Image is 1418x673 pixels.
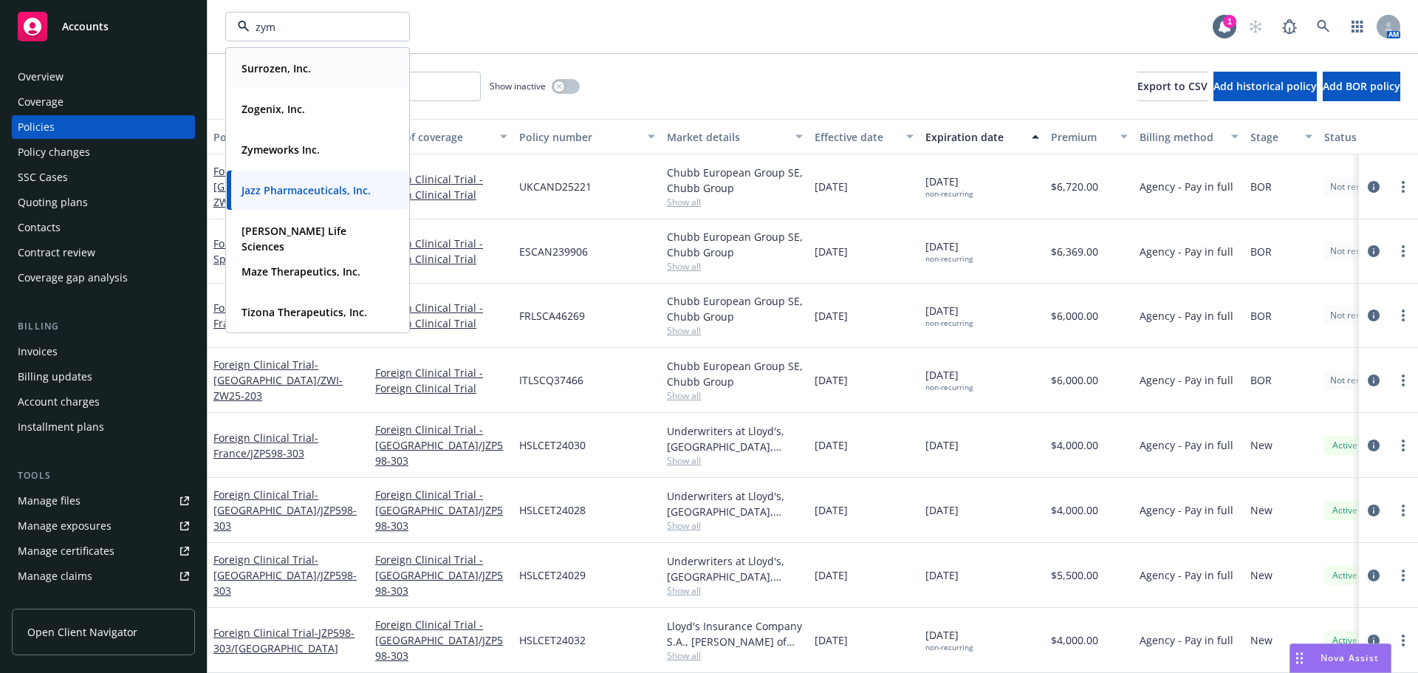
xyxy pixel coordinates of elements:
span: Show all [667,389,803,402]
span: Show all [667,519,803,532]
div: Chubb European Group SE, Chubb Group [667,165,803,196]
a: circleInformation [1365,632,1383,649]
div: Premium [1051,129,1112,145]
span: $4,000.00 [1051,632,1098,648]
div: Expiration date [925,129,1023,145]
span: Show all [667,324,803,337]
a: Manage claims [12,564,195,588]
a: Foreign Clinical Trial - [GEOGRAPHIC_DATA]/JZP598-303 [375,487,507,533]
div: Underwriters at Lloyd's, [GEOGRAPHIC_DATA], [PERSON_NAME] of [GEOGRAPHIC_DATA], Clinical Trials I... [667,423,803,454]
span: Show all [667,454,803,467]
div: Contract review [18,241,95,264]
a: Manage exposures [12,514,195,538]
div: Lloyd's Insurance Company S.A., [PERSON_NAME] of London, Clinical Trials Insurance Services Limit... [667,618,803,649]
span: BOR [1250,244,1272,259]
div: Chubb European Group SE, Chubb Group [667,358,803,389]
span: Agency - Pay in full [1140,372,1233,388]
a: Foreign Clinical Trial [213,164,343,209]
span: Show all [667,196,803,208]
span: BOR [1250,179,1272,194]
a: Foreign Clinical Trial [213,626,354,655]
a: Account charges [12,390,195,414]
span: Agency - Pay in full [1140,308,1233,324]
div: Contacts [18,216,61,239]
div: SSC Cases [18,165,68,189]
strong: Tizona Therapeutics, Inc. [242,305,367,319]
a: circleInformation [1365,502,1383,519]
a: Manage files [12,489,195,513]
span: Agency - Pay in full [1140,244,1233,259]
div: non-recurring [925,254,973,264]
span: BOR [1250,308,1272,324]
div: Coverage [18,90,64,114]
div: Installment plans [18,415,104,439]
span: HSLCET24028 [519,502,586,518]
a: Coverage gap analysis [12,266,195,290]
div: non-recurring [925,383,973,392]
button: Expiration date [919,119,1045,154]
div: Manage files [18,489,81,513]
a: Policies [12,115,195,139]
a: Foreign Clinical Trial [213,553,357,598]
button: Premium [1045,119,1134,154]
a: circleInformation [1365,437,1383,454]
span: Active [1330,634,1360,647]
a: more [1394,567,1412,584]
a: SSC Cases [12,165,195,189]
a: Foreign Clinical Trial - Foreign Clinical Trial [375,171,507,202]
span: [DATE] [815,308,848,324]
span: [DATE] [815,372,848,388]
button: Nova Assist [1289,643,1391,673]
span: [DATE] [815,179,848,194]
span: UKCAND25221 [519,179,592,194]
span: [DATE] [815,632,848,648]
span: Export to CSV [1137,79,1208,93]
strong: [PERSON_NAME] Life Sciences [242,224,346,253]
a: Foreign Clinical Trial - Foreign Clinical Trial [375,300,507,331]
div: Policy details [213,129,347,145]
span: New [1250,437,1273,453]
span: HSLCET24030 [519,437,586,453]
a: Contacts [12,216,195,239]
span: Agency - Pay in full [1140,502,1233,518]
input: Filter by keyword [250,19,380,35]
button: Policy number [513,119,661,154]
span: Show all [667,260,803,273]
button: Lines of coverage [369,119,513,154]
strong: Maze Therapeutics, Inc. [242,264,360,279]
span: ITLSCQ37466 [519,372,583,388]
a: more [1394,632,1412,649]
div: Billing [12,319,195,334]
a: Billing updates [12,365,195,389]
span: New [1250,567,1273,583]
button: Export to CSV [1137,72,1208,101]
span: - France/JZP598-303 [213,431,318,460]
span: - [GEOGRAPHIC_DATA]/JZP598-303 [213,553,357,598]
span: Add BOR policy [1323,79,1400,93]
a: Foreign Clinical Trial [213,301,321,330]
div: Chubb European Group SE, Chubb Group [667,229,803,260]
a: circleInformation [1365,178,1383,196]
span: [DATE] [925,502,959,518]
a: more [1394,307,1412,324]
div: non-recurring [925,318,973,328]
a: Foreign Clinical Trial - [GEOGRAPHIC_DATA]/JZP598-303 [375,617,507,663]
button: Stage [1244,119,1318,154]
a: Quoting plans [12,191,195,214]
div: Tools [12,468,195,483]
div: Invoices [18,340,58,363]
span: Show all [667,649,803,662]
span: Agency - Pay in full [1140,437,1233,453]
div: Chubb European Group SE, Chubb Group [667,293,803,324]
div: Drag to move [1290,644,1309,672]
a: Foreign Clinical Trial [213,431,318,460]
div: Market details [667,129,787,145]
button: Add historical policy [1213,72,1317,101]
a: circleInformation [1365,307,1383,324]
div: Manage exposures [18,514,112,538]
span: [DATE] [925,367,973,392]
span: $5,500.00 [1051,567,1098,583]
span: [DATE] [925,174,973,199]
a: Foreign Clinical Trial - [GEOGRAPHIC_DATA]/JZP598-303 [375,552,507,598]
a: Start snowing [1241,12,1270,41]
